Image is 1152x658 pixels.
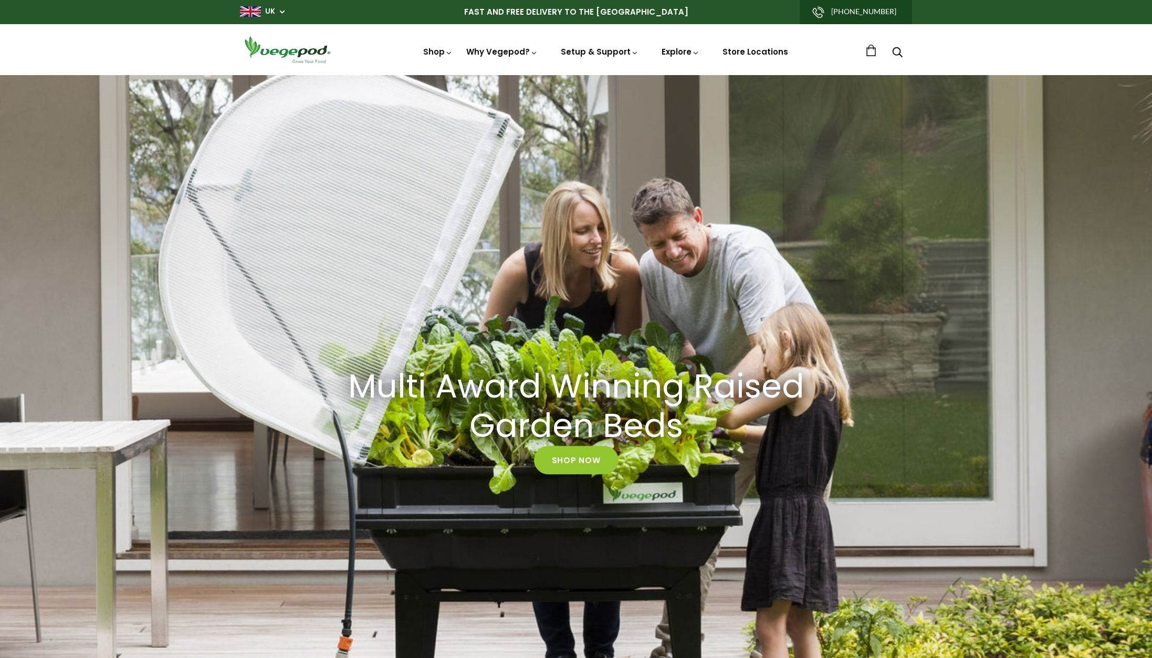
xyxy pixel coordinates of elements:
a: UK [265,6,275,17]
a: Explore [662,46,699,57]
a: Multi Award Winning Raised Garden Beds [327,367,825,446]
h2: Multi Award Winning Raised Garden Beds [340,367,812,446]
a: Why Vegepod? [466,46,538,57]
img: Vegepod [240,35,334,65]
a: Setup & Support [561,46,638,57]
a: Shop Now [534,446,619,474]
a: Search [892,48,903,59]
a: Store Locations [722,46,788,57]
img: gb_large.png [240,6,261,17]
a: Shop [423,46,453,57]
